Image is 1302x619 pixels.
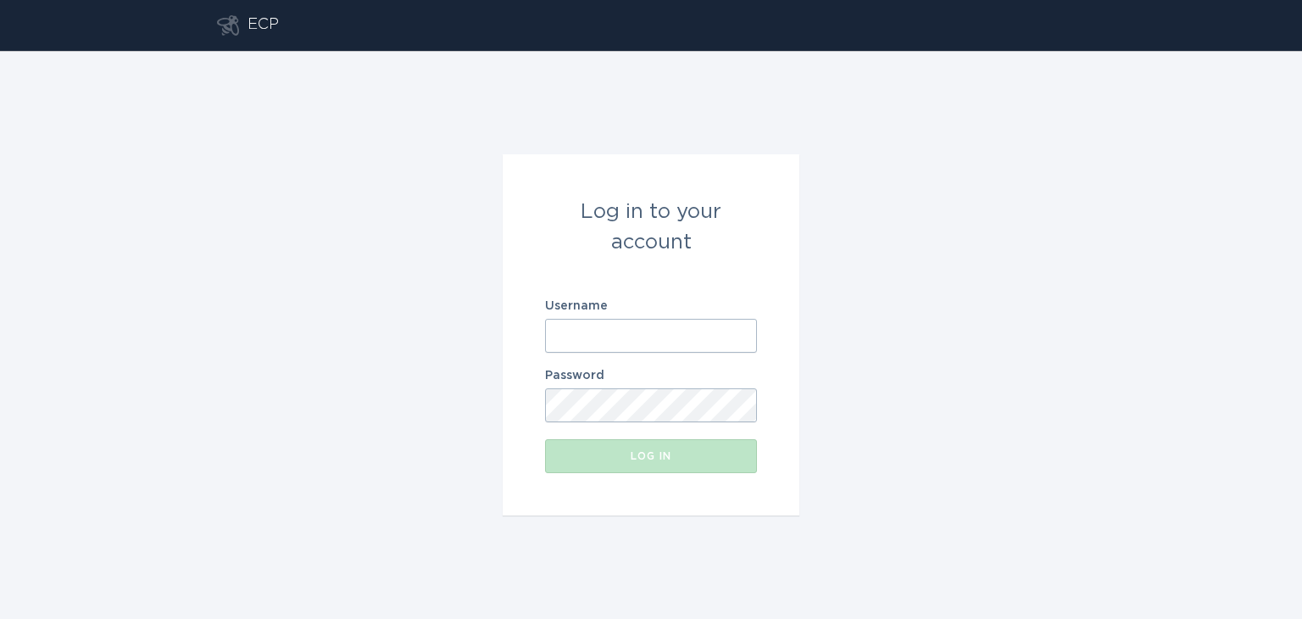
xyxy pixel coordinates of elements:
[545,439,757,473] button: Log in
[217,15,239,36] button: Go to dashboard
[554,451,748,461] div: Log in
[545,300,757,312] label: Username
[248,15,279,36] div: ECP
[545,197,757,258] div: Log in to your account
[545,370,757,382] label: Password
